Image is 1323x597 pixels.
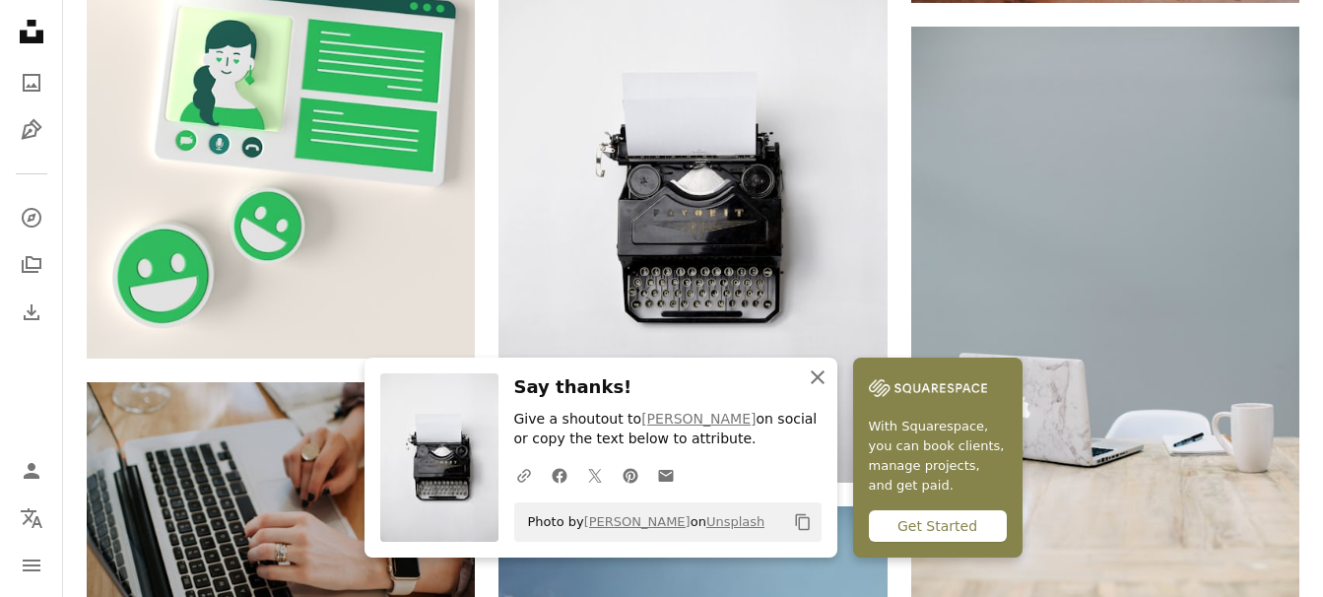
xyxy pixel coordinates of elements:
[518,506,765,538] span: Photo by on
[12,293,51,332] a: تاریخچه دانلود
[514,410,822,449] p: Give a shoutout to on social or copy the text below to attribute.
[514,373,822,402] h3: Say thanks!
[911,309,1299,327] a: مک‌بوک روی میز نزدیک لیوان
[87,502,475,520] a: شخصی که از مک‌بوک استفاده می‌کند
[12,63,51,102] a: عکس‌ها
[641,411,756,427] a: [PERSON_NAME]
[12,110,51,150] a: تصاویر
[706,514,764,529] a: Unsplash
[12,198,51,237] a: کاوش
[613,455,648,495] a: Share on Pinterest
[648,455,684,495] a: Share over email
[12,546,51,585] button: منو
[869,417,1007,496] span: With Squarespace, you can book clients, manage projects, and get paid.
[786,505,820,539] button: Copy to clipboard
[12,12,51,55] a: خانه — Unsplash
[87,91,475,108] a: صفحه کامپیوتر با تصویر یک زن روی آن
[12,498,51,538] button: زبان
[584,514,691,529] a: [PERSON_NAME]
[12,451,51,491] a: ورود / ثبت نام
[498,188,887,206] a: ماشین تحریر فایوریت مشکی با کاغذ چاپگر
[12,245,51,285] a: مجموعه‌ها
[869,510,1007,542] div: Get Started
[869,373,987,403] img: file-1747939142011-51e5cc87e3c9
[577,455,613,495] a: Share on Twitter
[542,455,577,495] a: Share on Facebook
[853,358,1023,558] a: With Squarespace, you can book clients, manage projects, and get paid.Get Started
